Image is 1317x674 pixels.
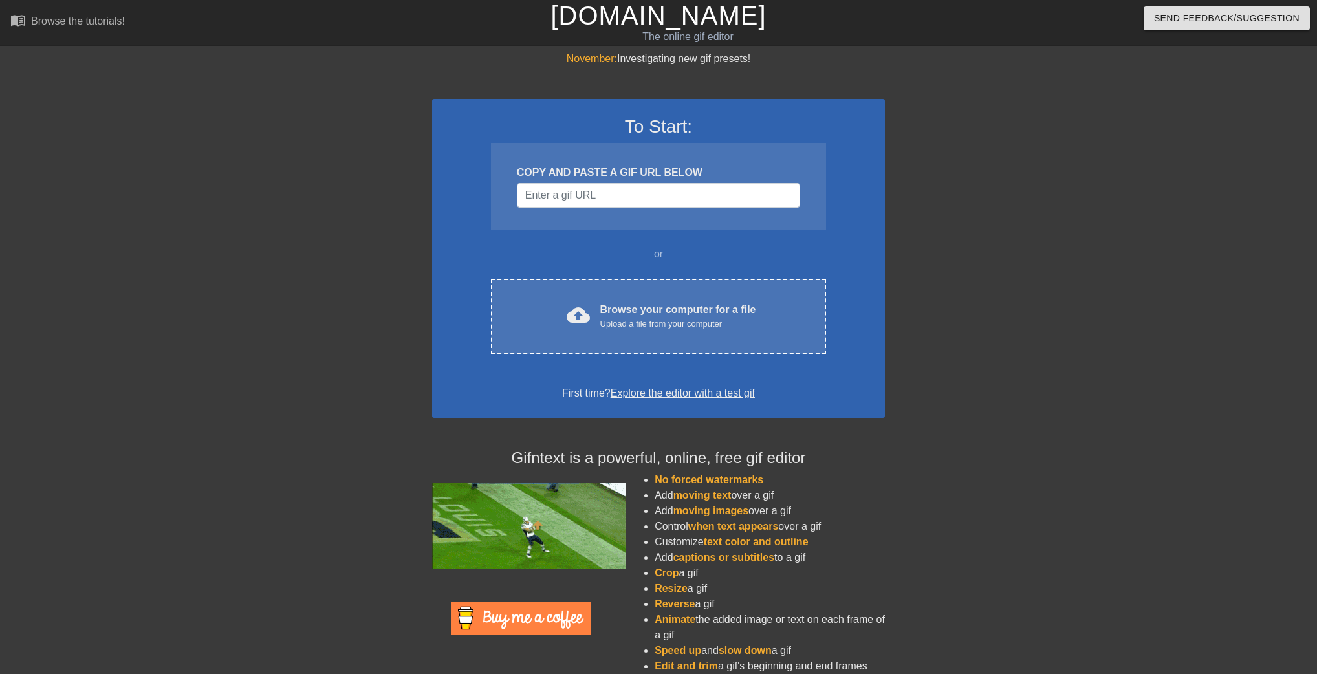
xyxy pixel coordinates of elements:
span: No forced watermarks [655,474,763,485]
li: Add to a gif [655,550,885,565]
span: Crop [655,567,679,578]
div: Browse the tutorials! [31,16,125,27]
span: text color and outline [704,536,809,547]
input: Username [517,183,800,208]
div: Investigating new gif presets! [432,51,885,67]
span: slow down [719,645,772,656]
li: a gif [655,581,885,596]
span: Animate [655,614,695,625]
li: Control over a gif [655,519,885,534]
span: Edit and trim [655,660,718,671]
a: Explore the editor with a test gif [611,387,755,398]
li: Add over a gif [655,503,885,519]
button: Send Feedback/Suggestion [1144,6,1310,30]
h3: To Start: [449,116,868,138]
h4: Gifntext is a powerful, online, free gif editor [432,449,885,468]
li: Add over a gif [655,488,885,503]
span: Speed up [655,645,701,656]
img: Buy Me A Coffee [451,602,591,635]
img: football_small.gif [432,483,626,569]
div: COPY AND PASTE A GIF URL BELOW [517,165,800,180]
li: a gif [655,596,885,612]
span: Resize [655,583,688,594]
span: moving images [673,505,748,516]
span: cloud_upload [567,303,590,327]
span: captions or subtitles [673,552,774,563]
span: November: [567,53,617,64]
div: or [466,246,851,262]
li: a gif [655,565,885,581]
div: First time? [449,386,868,401]
li: and a gif [655,643,885,658]
div: Browse your computer for a file [600,302,756,331]
span: Send Feedback/Suggestion [1154,10,1300,27]
span: when text appears [688,521,779,532]
div: Upload a file from your computer [600,318,756,331]
li: Customize [655,534,885,550]
a: Browse the tutorials! [10,12,125,32]
a: [DOMAIN_NAME] [550,1,766,30]
span: Reverse [655,598,695,609]
li: a gif's beginning and end frames [655,658,885,674]
span: moving text [673,490,732,501]
span: menu_book [10,12,26,28]
div: The online gif editor [446,29,931,45]
li: the added image or text on each frame of a gif [655,612,885,643]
